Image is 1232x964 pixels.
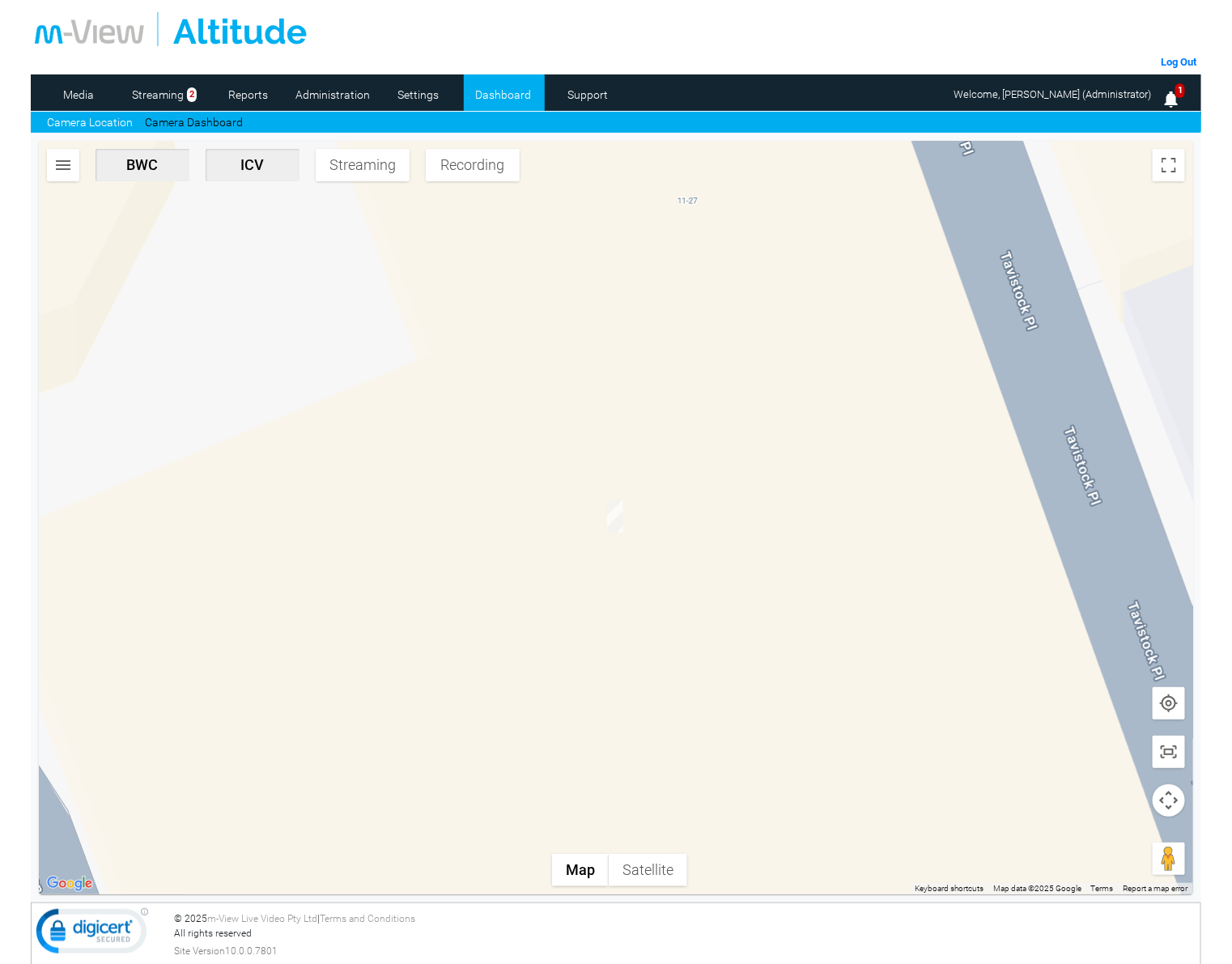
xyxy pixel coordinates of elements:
a: Camera Dashboard [145,114,243,131]
div: © 2025 | All rights reserved [174,911,1196,958]
button: Keyboard shortcuts [915,883,983,894]
a: Terms and Conditions [320,913,415,924]
img: svg+xml,%3Csvg%20xmlns%3D%22http%3A%2F%2Fwww.w3.org%2F2000%2Fsvg%22%20height%3D%2224%22%20viewBox... [53,155,73,175]
a: m-View Live Video Pty Ltd [207,913,317,924]
span: 10.0.0.7801 [225,944,278,958]
img: svg+xml,%3Csvg%20xmlns%3D%22http%3A%2F%2Fwww.w3.org%2F2000%2Fsvg%22%20height%3D%2224%22%20viewBox... [1159,742,1179,762]
button: BWC [96,149,189,181]
a: Open this area in Google Maps (opens a new window) [43,873,96,894]
img: DigiCert Secured Site Seal [36,907,149,962]
img: Google [43,873,96,894]
button: Toggle fullscreen view [1153,149,1185,181]
button: ICV [206,149,300,181]
img: bell25.png [1162,90,1181,109]
button: Search [47,149,79,181]
span: Welcome, [PERSON_NAME] (Administrator) [954,88,1151,100]
span: 2 [187,87,197,103]
a: Settings [379,83,457,107]
div: Site Version [174,944,1196,958]
span: ICV [212,156,293,173]
span: BWC [102,156,183,173]
span: Map data ©2025 Google [993,884,1081,893]
a: Terms (opens in new tab) [1091,884,1114,893]
a: Dashboard [464,83,542,107]
button: Show street map [552,854,609,886]
a: Camera Location [47,114,133,131]
a: Report a map error [1124,884,1188,893]
button: Recording [426,149,520,181]
span: Recording [432,156,513,173]
div: YLF415 [607,500,623,533]
button: Streaming [316,149,410,181]
a: Streaming [124,83,193,107]
span: 1 [1175,83,1185,99]
a: Support [549,83,627,107]
a: Administration [294,83,372,107]
span: Streaming [322,156,403,173]
a: Log Out [1162,56,1197,68]
button: Drag Pegman onto the map to open Street View [1153,843,1185,875]
button: Map camera controls [1153,784,1185,817]
button: Show all cameras [1153,736,1185,768]
img: svg+xml,%3Csvg%20xmlns%3D%22http%3A%2F%2Fwww.w3.org%2F2000%2Fsvg%22%20height%3D%2224%22%20viewBox... [1159,694,1179,713]
a: Media [39,83,117,107]
button: Show satellite imagery [609,854,687,886]
button: Show user location [1153,687,1185,720]
a: Reports [209,83,287,107]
